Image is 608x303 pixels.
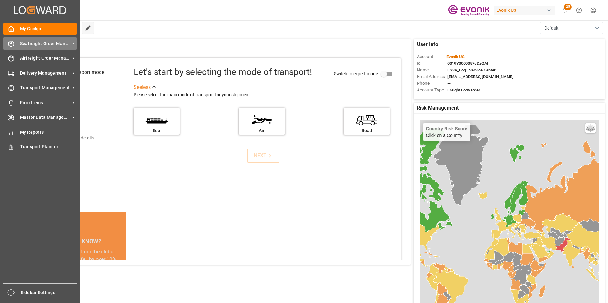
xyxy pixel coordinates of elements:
[20,129,77,136] span: My Reports
[585,123,596,133] a: Layers
[417,60,446,67] span: Id
[20,55,70,62] span: Airfreight Order Management
[20,144,77,150] span: Transport Planner
[544,25,559,31] span: Default
[242,127,282,134] div: Air
[417,73,446,80] span: Email Address
[20,84,70,91] span: Transport Management
[20,25,77,32] span: My Cockpit
[446,81,451,86] span: : —
[448,5,489,16] img: Evonik-brand-mark-Deep-Purple-RGB.jpeg_1700498283.jpeg
[446,68,496,72] span: : LSSV_Log1 Service Center
[3,126,77,138] a: My Reports
[540,22,603,34] button: open menu
[446,54,465,59] span: Evonik US
[417,87,446,93] span: Account Type
[446,74,514,79] span: : [EMAIL_ADDRESS][DOMAIN_NAME]
[417,104,459,112] span: Risk Management
[247,149,279,163] button: NEXT
[426,126,467,131] h4: Country Risk Score
[564,4,572,10] span: 25
[347,127,387,134] div: Road
[3,141,77,153] a: Transport Planner
[54,135,94,141] div: Add shipping details
[20,114,70,121] span: Master Data Management
[20,99,70,106] span: Error Items
[426,126,467,138] div: Click on a Country
[334,71,378,76] span: Switch to expert mode
[446,61,488,66] span: : 0019Y0000057sDzQAI
[572,3,586,17] button: Help Center
[117,248,126,286] button: next slide / item
[137,127,176,134] div: Sea
[557,3,572,17] button: show 25 new notifications
[134,84,151,91] div: See less
[21,289,78,296] span: Sidebar Settings
[254,152,273,159] div: NEXT
[417,67,446,73] span: Name
[494,6,555,15] div: Evonik US
[417,53,446,60] span: Account
[494,4,557,16] button: Evonik US
[3,23,77,35] a: My Cockpit
[446,88,480,92] span: : Freight Forwarder
[134,65,312,79] div: Let's start by selecting the mode of transport!
[446,54,465,59] span: :
[20,70,70,77] span: Delivery Management
[20,40,70,47] span: Seafreight Order Management
[134,91,396,99] div: Please select the main mode of transport for your shipment.
[417,41,438,48] span: User Info
[417,80,446,87] span: Phone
